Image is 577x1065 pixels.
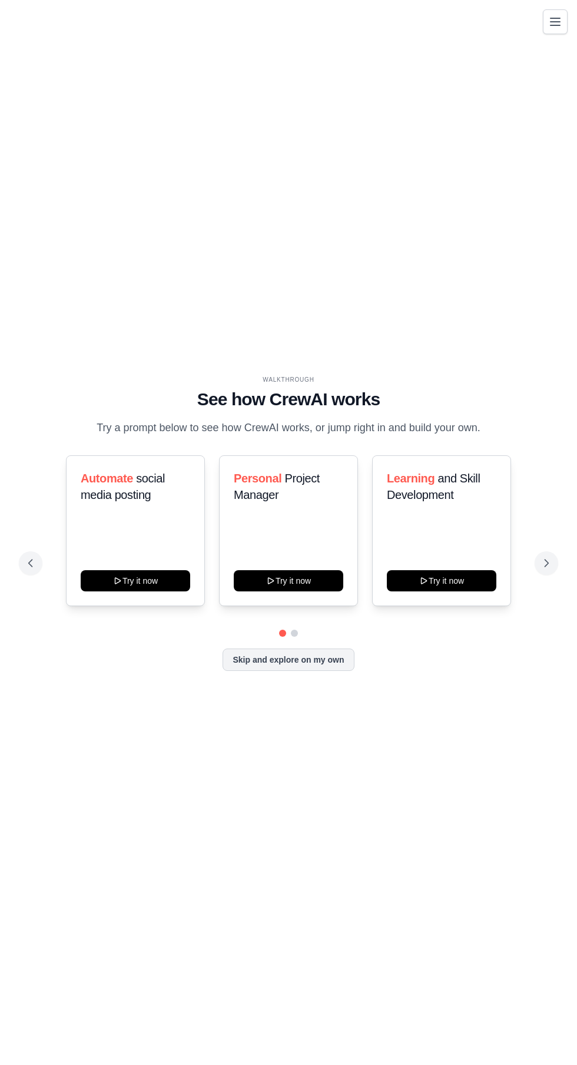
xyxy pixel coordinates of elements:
[387,570,496,591] button: Try it now
[543,9,568,34] button: Toggle navigation
[387,472,435,485] span: Learning
[234,472,281,485] span: Personal
[81,472,133,485] span: Automate
[91,419,486,436] p: Try a prompt below to see how CrewAI works, or jump right in and build your own.
[234,472,320,501] span: Project Manager
[28,375,549,384] div: WALKTHROUGH
[234,570,343,591] button: Try it now
[223,649,354,671] button: Skip and explore on my own
[28,389,549,410] h1: See how CrewAI works
[81,570,190,591] button: Try it now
